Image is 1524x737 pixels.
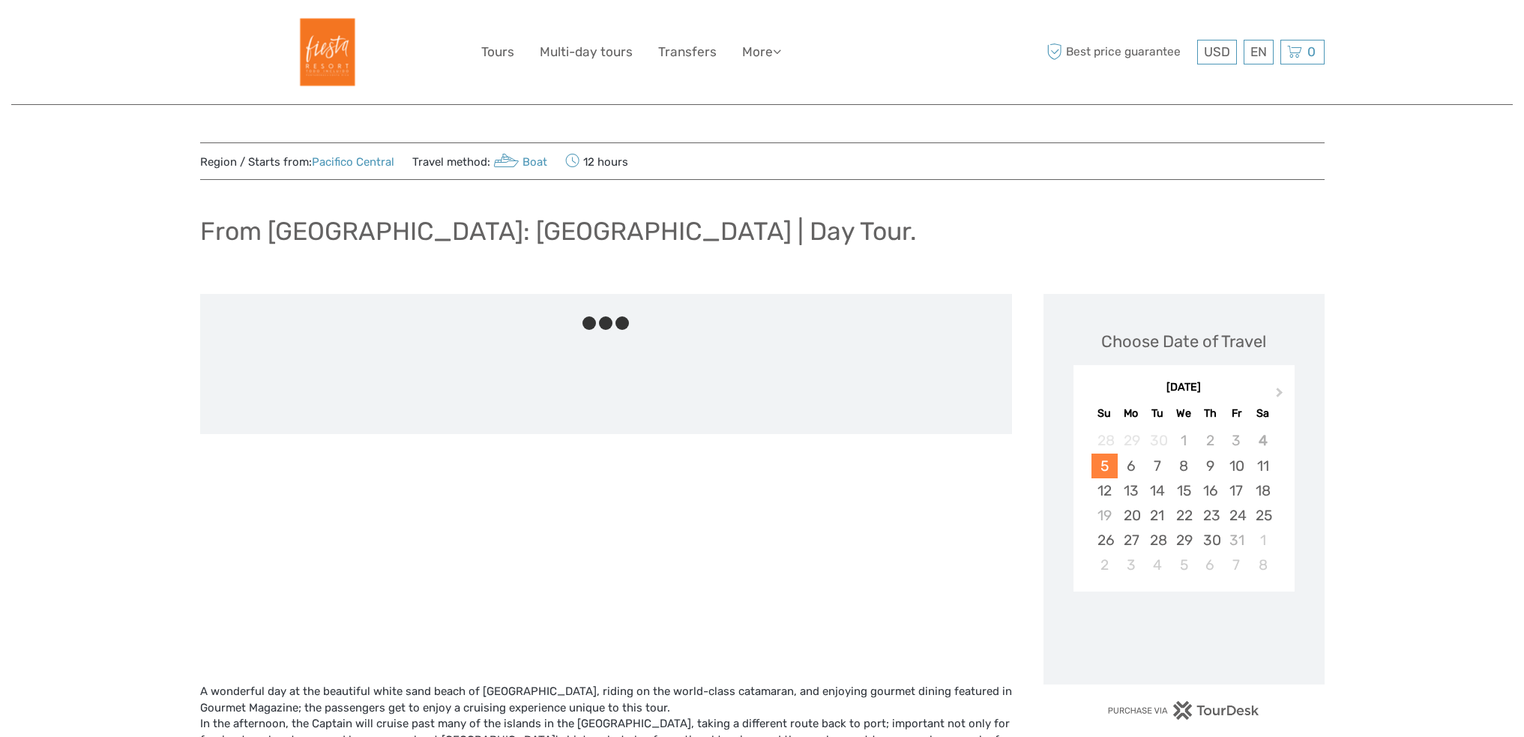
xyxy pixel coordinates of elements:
span: 12 hours [565,151,628,172]
div: Choose Date of Travel [1101,330,1266,353]
div: Choose Wednesday, November 5th, 2025 [1170,553,1196,577]
div: Choose Wednesday, October 15th, 2025 [1170,478,1196,503]
div: Th [1197,403,1223,424]
div: Tu [1144,403,1170,424]
div: Not available Tuesday, September 30th, 2025 [1144,428,1170,453]
div: Choose Tuesday, October 7th, 2025 [1144,454,1170,478]
div: Sa [1250,403,1276,424]
div: Choose Sunday, October 5th, 2025 [1091,454,1118,478]
span: USD [1204,44,1230,59]
div: Choose Thursday, October 30th, 2025 [1197,528,1223,553]
div: Choose Sunday, October 26th, 2025 [1091,528,1118,553]
div: Choose Sunday, October 12th, 2025 [1091,478,1118,503]
div: Choose Tuesday, October 28th, 2025 [1144,528,1170,553]
div: [DATE] [1073,380,1295,396]
h1: From [GEOGRAPHIC_DATA]: [GEOGRAPHIC_DATA] | Day Tour. [200,216,917,247]
a: Pacifico Central [312,155,394,169]
div: Choose Thursday, November 6th, 2025 [1197,553,1223,577]
div: Choose Tuesday, October 14th, 2025 [1144,478,1170,503]
div: Choose Monday, October 13th, 2025 [1118,478,1144,503]
div: EN [1244,40,1274,64]
div: Choose Thursday, October 23rd, 2025 [1197,503,1223,528]
span: A wonderful day at the beautiful white sand beach of [GEOGRAPHIC_DATA], riding on the world-class... [200,685,1012,714]
div: Not available Thursday, October 2nd, 2025 [1197,428,1223,453]
div: Choose Monday, November 3rd, 2025 [1118,553,1144,577]
span: Best price guarantee [1043,40,1193,64]
div: Not available Monday, September 29th, 2025 [1118,428,1144,453]
div: Choose Monday, October 20th, 2025 [1118,503,1144,528]
div: Choose Saturday, November 1st, 2025 [1250,528,1276,553]
div: Mo [1118,403,1144,424]
div: Choose Saturday, October 25th, 2025 [1250,503,1276,528]
img: Fiesta Resort [284,11,366,93]
a: More [742,41,781,63]
span: Travel method: [412,151,548,172]
div: Su [1091,403,1118,424]
div: Loading... [1179,631,1189,640]
div: Choose Friday, November 7th, 2025 [1223,553,1250,577]
div: Choose Friday, October 17th, 2025 [1223,478,1250,503]
span: 0 [1305,44,1318,59]
div: Choose Wednesday, October 22nd, 2025 [1170,503,1196,528]
div: Not available Wednesday, October 1st, 2025 [1170,428,1196,453]
div: Fr [1223,403,1250,424]
div: Not available Sunday, October 19th, 2025 [1091,503,1118,528]
div: Choose Tuesday, November 4th, 2025 [1144,553,1170,577]
div: Choose Monday, October 6th, 2025 [1118,454,1144,478]
div: Choose Saturday, November 8th, 2025 [1250,553,1276,577]
div: Not available Friday, October 31st, 2025 [1223,528,1250,553]
button: Next Month [1269,384,1293,408]
div: Choose Thursday, October 16th, 2025 [1197,478,1223,503]
div: Not available Sunday, September 28th, 2025 [1091,428,1118,453]
div: Choose Wednesday, October 29th, 2025 [1170,528,1196,553]
span: Region / Starts from: [200,154,394,170]
div: Choose Monday, October 27th, 2025 [1118,528,1144,553]
a: Multi-day tours [540,41,633,63]
div: Choose Tuesday, October 21st, 2025 [1144,503,1170,528]
a: Tours [481,41,514,63]
div: Choose Friday, October 24th, 2025 [1223,503,1250,528]
div: Choose Wednesday, October 8th, 2025 [1170,454,1196,478]
div: We [1170,403,1196,424]
div: month 2025-10 [1078,428,1289,577]
div: Not available Friday, October 3rd, 2025 [1223,428,1250,453]
div: Choose Saturday, October 11th, 2025 [1250,454,1276,478]
div: Choose Thursday, October 9th, 2025 [1197,454,1223,478]
a: Transfers [658,41,717,63]
a: Boat [490,155,548,169]
div: Not available Saturday, October 4th, 2025 [1250,428,1276,453]
div: Choose Sunday, November 2nd, 2025 [1091,553,1118,577]
img: PurchaseViaTourDesk.png [1107,701,1259,720]
div: Choose Saturday, October 18th, 2025 [1250,478,1276,503]
div: Choose Friday, October 10th, 2025 [1223,454,1250,478]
